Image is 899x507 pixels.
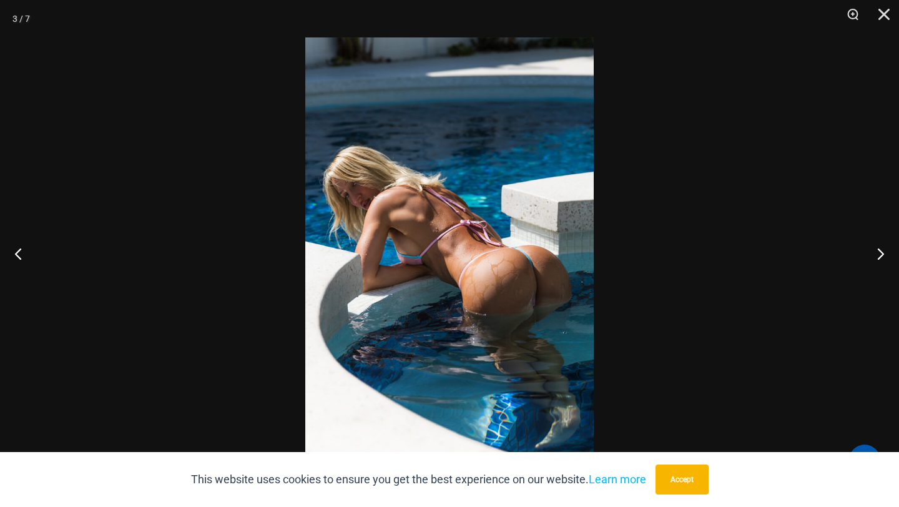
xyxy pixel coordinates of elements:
img: That Summer Dawn 3063 Tri Top 4309 Micro 08 [305,37,594,470]
a: Learn more [589,473,646,486]
button: Accept [656,465,709,495]
button: Next [852,222,899,285]
p: This website uses cookies to ensure you get the best experience on our website. [191,470,646,489]
div: 3 / 7 [12,9,30,28]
